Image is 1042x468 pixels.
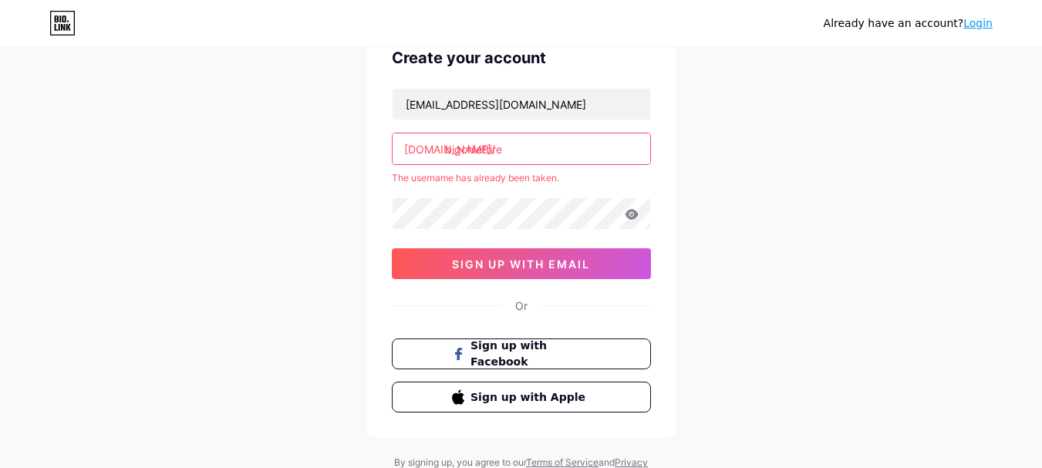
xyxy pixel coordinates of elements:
button: sign up with email [392,248,651,279]
div: Already have an account? [824,15,993,32]
span: Sign up with Apple [470,389,590,406]
div: [DOMAIN_NAME]/ [404,141,495,157]
span: sign up with email [452,258,590,271]
input: username [393,133,650,164]
span: Sign up with Facebook [470,338,590,370]
button: Sign up with Facebook [392,338,651,369]
div: Or [515,298,528,314]
button: Sign up with Apple [392,382,651,412]
input: Email [393,89,650,120]
div: Create your account [392,46,651,69]
a: Login [963,17,993,29]
div: The username has already been taken. [392,171,651,185]
a: Terms of Service [526,456,599,468]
